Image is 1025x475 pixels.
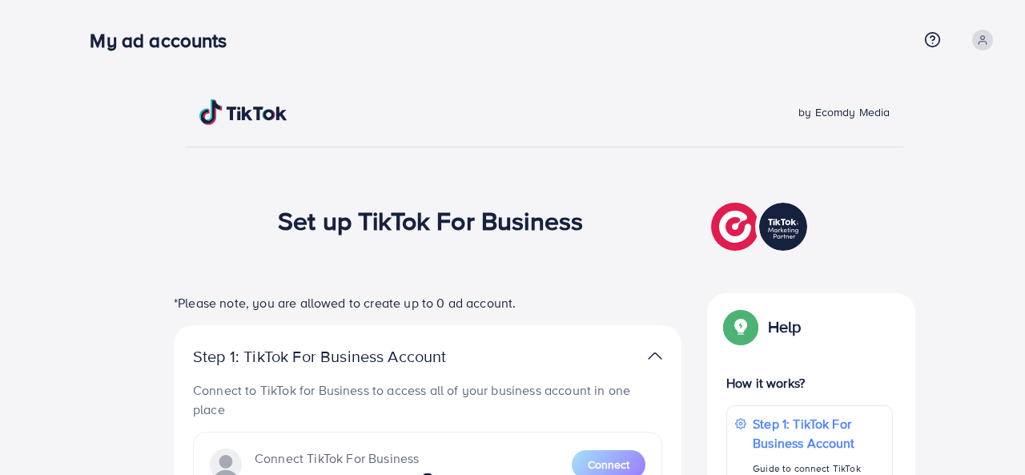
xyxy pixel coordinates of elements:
[726,373,893,392] p: How it works?
[753,414,884,453] p: Step 1: TikTok For Business Account
[798,104,890,120] span: by Ecomdy Media
[726,312,755,341] img: Popup guide
[648,344,662,368] img: TikTok partner
[278,205,583,235] h1: Set up TikTok For Business
[199,99,287,125] img: TikTok
[768,317,802,336] p: Help
[711,199,811,255] img: TikTok partner
[193,347,497,366] p: Step 1: TikTok For Business Account
[174,293,681,312] p: *Please note, you are allowed to create up to 0 ad account.
[90,29,239,52] h3: My ad accounts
